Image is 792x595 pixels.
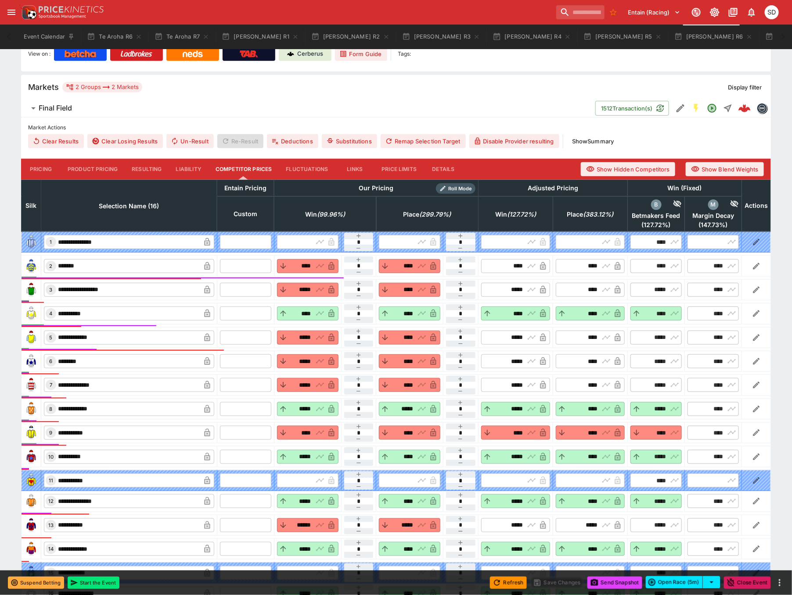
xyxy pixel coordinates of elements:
h6: Final Field [39,103,72,113]
th: Actions [742,180,771,232]
a: Cerberus [279,47,331,61]
button: Straight [720,100,736,116]
button: [PERSON_NAME] R6 [669,25,758,49]
em: ( 99.96 %) [317,209,345,220]
img: runner 3 [24,283,38,297]
div: betmakers_feed [651,200,662,210]
span: Place(383.12%) [558,209,623,220]
img: logo-cerberus--red.svg [738,102,751,114]
button: Event Calendar [18,25,80,49]
div: Hide Competitor [719,200,739,210]
button: Send Snapshot [587,577,642,589]
img: runner 12 [24,494,38,508]
label: Tags: [398,47,411,61]
div: Stuart Dibb [765,5,779,19]
span: 11 [47,477,55,484]
button: Liability [169,159,209,180]
em: ( 383.12 %) [583,209,614,220]
img: runner 10 [24,450,38,464]
button: Product Pricing [61,159,125,180]
span: Re-Result [217,134,263,148]
span: Win(99.96%) [295,209,355,220]
span: 6 [48,358,54,364]
button: 1512Transaction(s) [595,101,669,116]
span: Selection Name (16) [89,201,169,211]
button: Fluctuations [279,159,335,180]
div: 2 Groups 2 Markets [66,82,139,93]
button: Deductions [267,134,318,148]
em: ( 299.79 %) [420,209,451,220]
span: 9 [48,430,54,436]
span: Roll Mode [445,185,475,192]
button: Notifications [744,4,760,20]
div: Hide Competitor [662,200,682,210]
button: Refresh [490,577,527,589]
span: ( 147.73 %) [688,221,739,229]
button: Stuart Dibb [762,3,781,22]
label: View on : [28,47,50,61]
button: ShowSummary [567,134,619,148]
button: Links [335,159,374,180]
button: [PERSON_NAME] R1 [216,25,304,49]
span: 7 [48,382,54,388]
button: [PERSON_NAME] R2 [306,25,395,49]
img: PriceKinetics [39,6,104,13]
input: search [556,5,605,19]
h5: Markets [28,82,59,92]
img: runner 6 [24,354,38,368]
img: runner 15 [24,566,38,580]
span: 8 [48,406,54,412]
p: Cerberus [298,50,324,58]
span: 2 [48,263,54,269]
img: runner 14 [24,542,38,556]
button: [PERSON_NAME] R4 [487,25,576,49]
span: 5 [48,335,54,341]
img: runner 9 [24,426,38,440]
button: Show Blend Weights [686,162,764,176]
img: PriceKinetics Logo [19,4,37,21]
button: Documentation [725,4,741,20]
button: Clear Results [28,134,84,148]
img: Ladbrokes [120,50,152,57]
img: runner 1 [24,235,38,249]
div: margin_decay [708,200,719,210]
img: Sportsbook Management [39,14,86,18]
button: Final Field [21,100,595,117]
th: Silk [22,180,41,232]
a: Form Guide [335,47,387,61]
button: Toggle light/dark mode [707,4,723,20]
button: Suspend Betting [8,577,64,589]
button: [PERSON_NAME] R3 [397,25,486,49]
div: Our Pricing [355,183,397,194]
button: Resulting [125,159,169,180]
div: bce3de3f-5318-4914-b59e-21147f60ee6e [738,102,751,114]
button: open drawer [4,4,19,20]
button: Show Hidden Competitors [581,162,675,176]
span: 15 [47,570,55,576]
img: betmakers [757,103,767,113]
button: No Bookmarks [606,5,620,19]
button: Start the Event [68,577,119,589]
button: Close Event [724,577,771,589]
button: Display filter [723,80,767,94]
img: runner 7 [24,378,38,392]
span: ( 127.72 %) [630,221,682,229]
img: runner 13 [24,518,38,532]
button: Competitor Prices [209,159,279,180]
a: bce3de3f-5318-4914-b59e-21147f60ee6e [736,100,753,117]
img: runner 5 [24,331,38,345]
div: Show/hide Price Roll mode configuration. [436,183,475,194]
span: 1 [48,239,54,245]
img: runner 4 [24,306,38,321]
button: Un-Result [166,134,213,148]
th: Adjusted Pricing [479,180,628,196]
button: [PERSON_NAME] R5 [578,25,667,49]
span: Place(299.79%) [394,209,461,220]
img: Neds [183,50,202,57]
span: Margin Decay [688,212,739,220]
img: Betcha [65,50,96,57]
span: Win(127.72%) [486,209,546,220]
div: betmakers [757,103,767,114]
img: runner 2 [24,259,38,273]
